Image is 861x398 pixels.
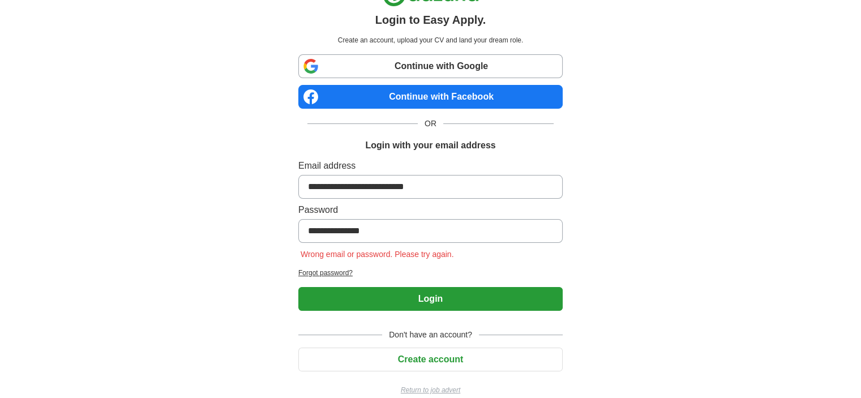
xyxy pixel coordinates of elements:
[298,268,563,278] a: Forgot password?
[298,287,563,311] button: Login
[298,203,563,217] label: Password
[365,139,495,152] h1: Login with your email address
[298,159,563,173] label: Email address
[298,85,563,109] a: Continue with Facebook
[301,35,560,45] p: Create an account, upload your CV and land your dream role.
[418,118,443,130] span: OR
[298,250,456,259] span: Wrong email or password. Please try again.
[382,329,479,341] span: Don't have an account?
[298,54,563,78] a: Continue with Google
[298,385,563,395] a: Return to job advert
[298,348,563,371] button: Create account
[298,354,563,364] a: Create account
[375,11,486,28] h1: Login to Easy Apply.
